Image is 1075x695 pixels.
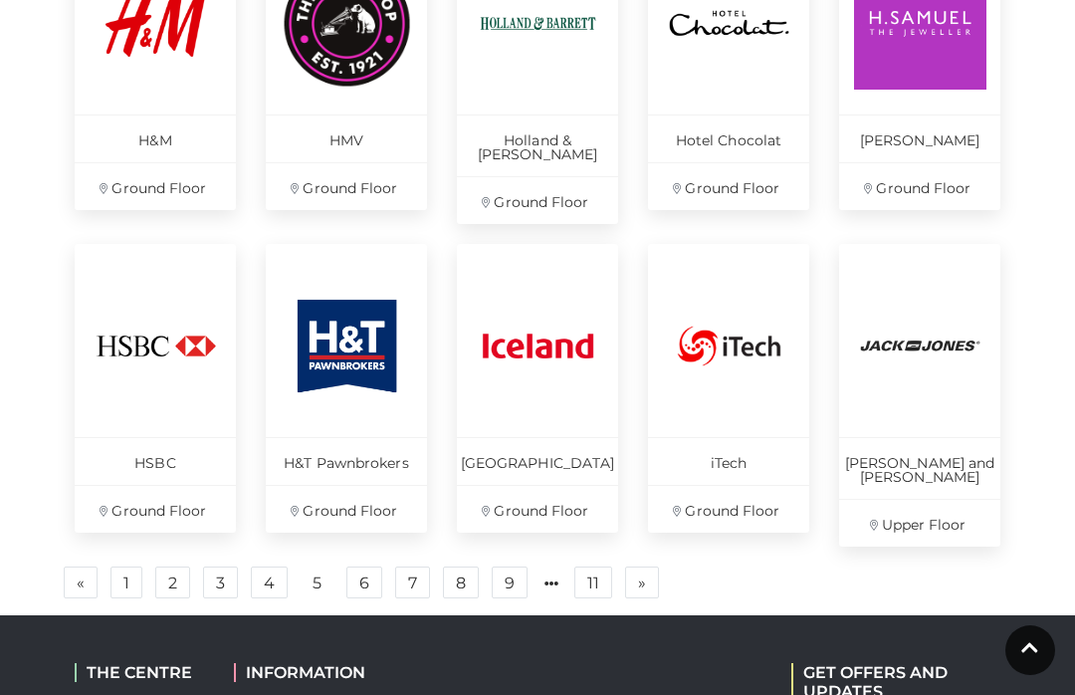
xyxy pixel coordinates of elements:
p: iTech [648,437,809,485]
p: Hotel Chocolat [648,115,809,162]
p: Ground Floor [457,485,618,533]
p: Ground Floor [75,485,236,533]
a: 9 [492,567,528,598]
p: Ground Floor [648,162,809,210]
p: Ground Floor [266,485,427,533]
a: 4 [251,567,288,598]
a: HSBC Ground Floor [75,244,236,533]
a: 1 [110,567,142,598]
p: HSBC [75,437,236,485]
p: Holland & [PERSON_NAME] [457,115,618,176]
p: Ground Floor [648,485,809,533]
a: 6 [346,567,382,598]
a: [GEOGRAPHIC_DATA] Ground Floor [457,244,618,533]
a: [PERSON_NAME] and [PERSON_NAME] Upper Floor [839,244,1000,547]
p: [GEOGRAPHIC_DATA] [457,437,618,485]
a: Previous [64,567,98,598]
span: » [638,576,646,589]
a: 7 [395,567,430,598]
p: Upper Floor [839,499,1000,547]
a: H&T Pawnbrokers Ground Floor [266,244,427,533]
a: 8 [443,567,479,598]
h2: INFORMATION [234,663,443,682]
p: HMV [266,115,427,162]
p: H&M [75,115,236,162]
span: « [77,576,85,589]
p: Ground Floor [457,176,618,224]
a: 11 [574,567,612,598]
h2: THE CENTRE [75,663,204,682]
p: Ground Floor [839,162,1000,210]
p: [PERSON_NAME] and [PERSON_NAME] [839,437,1000,499]
a: 2 [155,567,190,598]
p: Ground Floor [75,162,236,210]
a: 3 [203,567,238,598]
a: iTech Ground Floor [648,244,809,533]
a: Next [625,567,659,598]
p: Ground Floor [266,162,427,210]
a: 5 [301,568,333,599]
p: H&T Pawnbrokers [266,437,427,485]
p: [PERSON_NAME] [839,115,1000,162]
